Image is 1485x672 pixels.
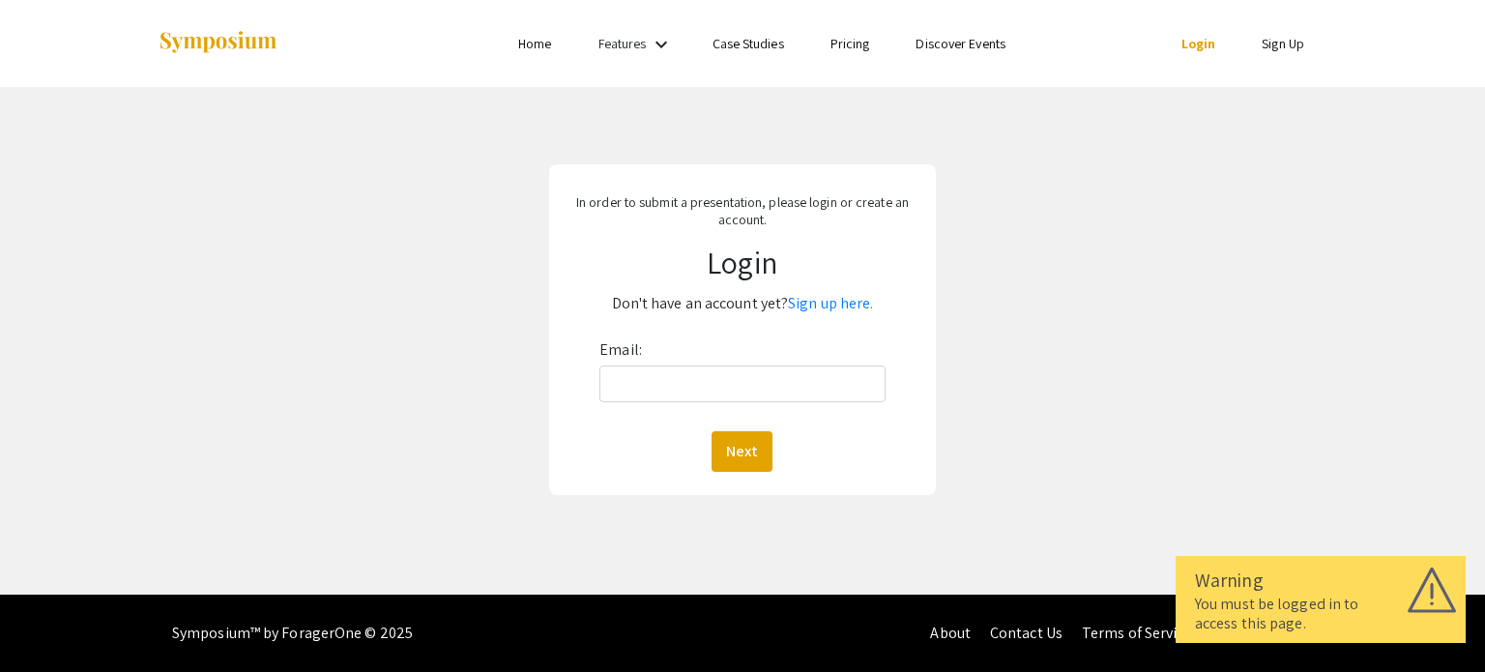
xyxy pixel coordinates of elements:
a: Terms of Service [1082,623,1192,643]
div: You must be logged in to access this page. [1195,595,1446,633]
h1: Login [564,244,920,280]
a: About [930,623,971,643]
p: Don't have an account yet? [564,288,920,319]
a: Home [518,35,551,52]
a: Case Studies [713,35,784,52]
img: Symposium by ForagerOne [158,30,278,56]
button: Next [712,431,772,472]
label: Email: [599,335,642,365]
mat-icon: Expand Features list [650,33,673,56]
a: Sign Up [1262,35,1304,52]
p: In order to submit a presentation, please login or create an account. [564,193,920,228]
div: Warning [1195,566,1446,595]
a: Login [1181,35,1216,52]
a: Contact Us [990,623,1063,643]
a: Pricing [830,35,870,52]
div: Symposium™ by ForagerOne © 2025 [172,595,413,672]
a: Sign up here. [788,293,873,313]
a: Features [598,35,647,52]
a: Discover Events [916,35,1005,52]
